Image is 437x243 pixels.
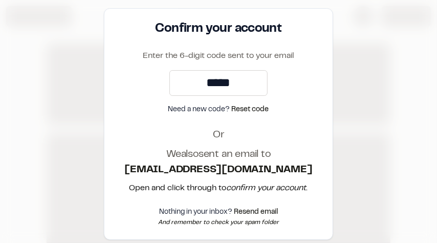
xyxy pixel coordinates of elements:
button: Reset code [232,104,269,115]
h1: We also sent an email to [117,147,320,178]
h3: Confirm your account [117,21,320,37]
h2: Or [117,128,320,143]
button: Resend email [234,207,278,218]
strong: [EMAIL_ADDRESS][DOMAIN_NAME] [124,166,312,174]
div: Need a new code? [117,104,320,115]
div: And remember to check your spam folder [117,218,320,227]
div: Nothing in your inbox? [117,207,320,218]
p: Open and click through to . [117,182,320,194]
em: confirm your account [227,185,307,192]
p: Enter the 6-digit code sent to your email [117,50,320,62]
